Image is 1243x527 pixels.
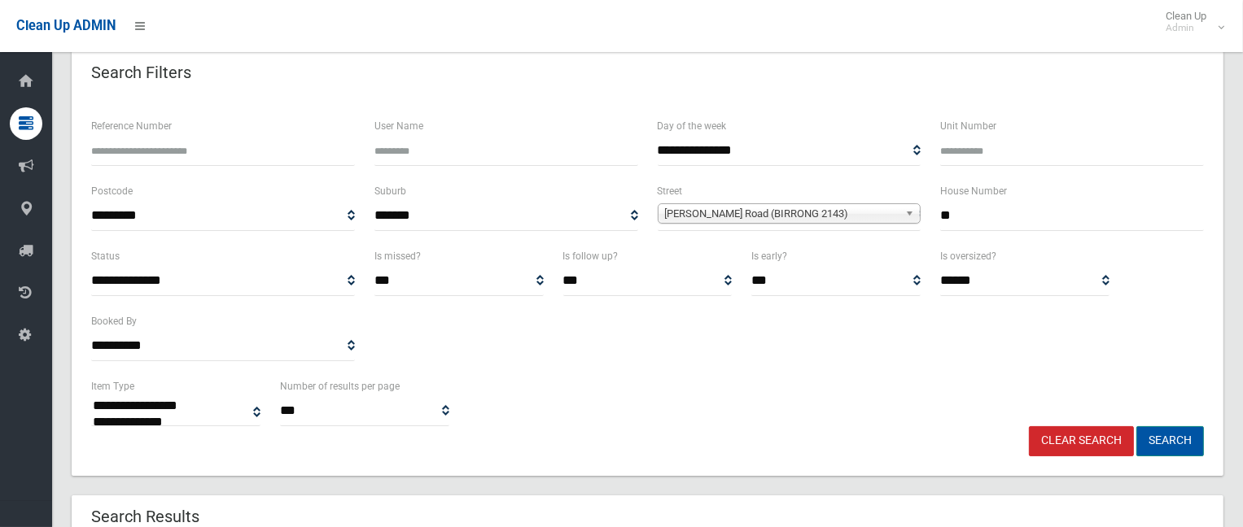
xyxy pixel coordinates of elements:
label: Item Type [91,377,134,395]
label: Is follow up? [563,247,619,265]
label: User Name [374,117,423,135]
label: Day of the week [658,117,727,135]
label: Is missed? [374,247,421,265]
label: Number of results per page [280,377,400,395]
label: Unit Number [940,117,996,135]
label: Postcode [91,182,133,200]
span: Clean Up [1158,10,1223,34]
small: Admin [1166,22,1206,34]
span: [PERSON_NAME] Road (BIRRONG 2143) [665,204,899,224]
button: Search [1136,426,1204,456]
a: Clear Search [1029,426,1134,456]
label: House Number [940,182,1007,200]
span: Clean Up ADMIN [16,18,116,33]
label: Reference Number [91,117,172,135]
label: Is oversized? [940,247,996,265]
label: Street [658,182,683,200]
label: Is early? [751,247,787,265]
label: Suburb [374,182,406,200]
header: Search Filters [72,57,211,89]
label: Booked By [91,312,137,330]
label: Status [91,247,120,265]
